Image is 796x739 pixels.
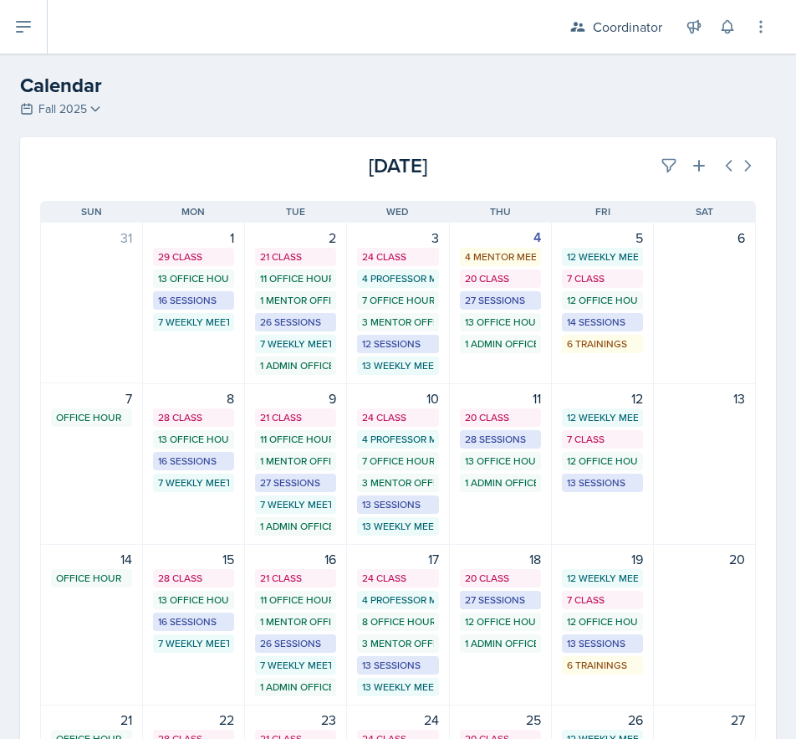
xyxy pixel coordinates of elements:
div: 4 Professor Meetings [362,271,433,286]
div: 1 Mentor Office Hour [260,614,331,629]
div: 28 Class [158,571,229,586]
div: [DATE] [278,151,517,181]
div: 7 Weekly Meetings [158,636,229,651]
div: 13 Sessions [362,497,433,512]
div: 10 [357,388,438,408]
div: 27 Sessions [260,475,331,490]
div: 16 Sessions [158,454,229,469]
div: 12 Sessions [362,336,433,352]
div: 23 [255,710,336,730]
div: 13 Weekly Meetings [362,519,433,534]
div: 27 [664,710,745,730]
div: 7 Weekly Meetings [158,315,229,330]
div: 3 [357,228,438,248]
div: 11 [460,388,541,408]
div: 28 Sessions [465,432,536,447]
div: 13 Office Hours [158,432,229,447]
span: Mon [181,204,205,219]
div: 13 Weekly Meetings [362,680,433,695]
div: 24 Class [362,410,433,425]
div: 24 Class [362,571,433,586]
div: 3 Mentor Office Hours [362,315,433,330]
div: 7 Weekly Meetings [260,658,331,673]
div: 20 Class [465,410,536,425]
div: 7 [51,388,132,408]
span: Thu [490,204,511,219]
div: 12 Office Hours [465,614,536,629]
div: 12 Weekly Meetings [567,410,638,425]
div: 16 [255,549,336,569]
div: 13 Office Hours [465,454,536,469]
div: 1 Mentor Office Hour [260,293,331,308]
div: 20 Class [465,271,536,286]
div: 15 [153,549,234,569]
div: 11 Office Hours [260,593,331,608]
div: 13 Sessions [567,636,638,651]
div: 11 Office Hours [260,271,331,286]
div: Office Hour [56,571,127,586]
div: 6 [664,228,745,248]
div: 7 Weekly Meetings [158,475,229,490]
div: 9 [255,388,336,408]
div: 16 Sessions [158,614,229,629]
div: 7 Weekly Meetings [260,336,331,352]
div: 1 Admin Office Hour [465,336,536,352]
div: 22 [153,710,234,730]
div: 26 Sessions [260,315,331,330]
div: 1 Admin Office Hour [260,519,331,534]
div: 27 Sessions [465,293,536,308]
div: 4 [460,228,541,248]
div: 2 [255,228,336,248]
div: 21 [51,710,132,730]
div: 17 [357,549,438,569]
div: 7 Class [567,432,638,447]
div: 21 Class [260,410,331,425]
div: 6 Trainings [567,336,638,352]
div: 29 Class [158,249,229,264]
div: 1 Admin Office Hour [465,475,536,490]
div: 14 [51,549,132,569]
div: 3 Mentor Office Hours [362,636,433,651]
div: Coordinator [593,17,662,37]
div: 24 Class [362,249,433,264]
div: 13 Office Hours [158,271,229,286]
div: 1 Admin Office Hour [260,358,331,373]
div: 12 [562,388,643,408]
div: 4 Professor Meetings [362,432,433,447]
div: 1 Admin Office Hour [260,680,331,695]
div: 7 Office Hours [362,293,433,308]
div: 12 Office Hours [567,614,638,629]
div: 31 [51,228,132,248]
div: 7 Class [567,271,638,286]
div: 28 Class [158,410,229,425]
div: 18 [460,549,541,569]
div: 20 Class [465,571,536,586]
div: 1 Mentor Office Hour [260,454,331,469]
div: Office Hour [56,410,127,425]
div: 13 [664,388,745,408]
div: 25 [460,710,541,730]
div: 4 Professor Meetings [362,593,433,608]
div: 27 Sessions [465,593,536,608]
div: 20 [664,549,745,569]
div: 7 Class [567,593,638,608]
div: 26 Sessions [260,636,331,651]
h2: Calendar [20,70,776,100]
div: 7 Weekly Meetings [260,497,331,512]
div: 1 [153,228,234,248]
div: 13 Sessions [567,475,638,490]
div: 13 Office Hours [465,315,536,330]
div: 26 [562,710,643,730]
div: 3 Mentor Office Hours [362,475,433,490]
div: 21 Class [260,249,331,264]
div: 6 Trainings [567,658,638,673]
div: 8 [153,388,234,408]
span: Fri [595,204,610,219]
div: 19 [562,549,643,569]
span: Sun [81,204,102,219]
div: 16 Sessions [158,293,229,308]
div: 5 [562,228,643,248]
div: 13 Office Hours [158,593,229,608]
div: 24 [357,710,438,730]
div: 12 Office Hours [567,293,638,308]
